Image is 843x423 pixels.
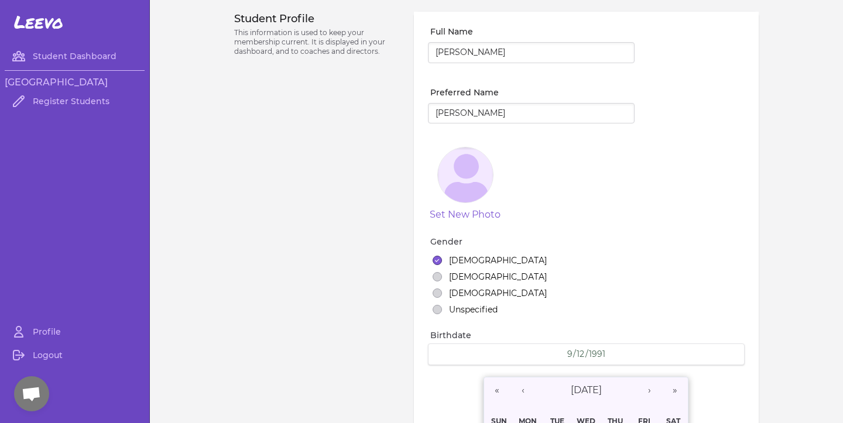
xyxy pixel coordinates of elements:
[510,377,536,403] button: ‹
[5,343,145,367] a: Logout
[449,255,547,266] label: [DEMOGRAPHIC_DATA]
[567,349,573,360] input: MM
[430,329,745,341] label: Birthdate
[585,348,588,360] span: /
[588,349,606,360] input: YYYY
[484,377,510,403] button: «
[636,377,662,403] button: ›
[234,28,400,56] p: This information is used to keep your membership current. It is displayed in your dashboard, and ...
[5,75,145,90] h3: [GEOGRAPHIC_DATA]
[428,103,635,124] input: Richard
[428,42,635,63] input: Richard Button
[430,208,501,222] button: Set New Photo
[234,12,400,26] h3: Student Profile
[5,44,145,68] a: Student Dashboard
[430,236,745,247] label: Gender
[5,90,145,113] a: Register Students
[14,12,63,33] span: Leevo
[449,287,547,299] label: [DEMOGRAPHIC_DATA]
[536,377,636,403] button: [DATE]
[449,304,498,315] label: Unspecified
[14,376,49,411] a: Open chat
[576,349,585,360] input: DD
[430,26,635,37] label: Full Name
[573,348,576,360] span: /
[449,271,547,283] label: [DEMOGRAPHIC_DATA]
[5,320,145,343] a: Profile
[571,384,602,396] span: [DATE]
[430,87,635,98] label: Preferred Name
[662,377,688,403] button: »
